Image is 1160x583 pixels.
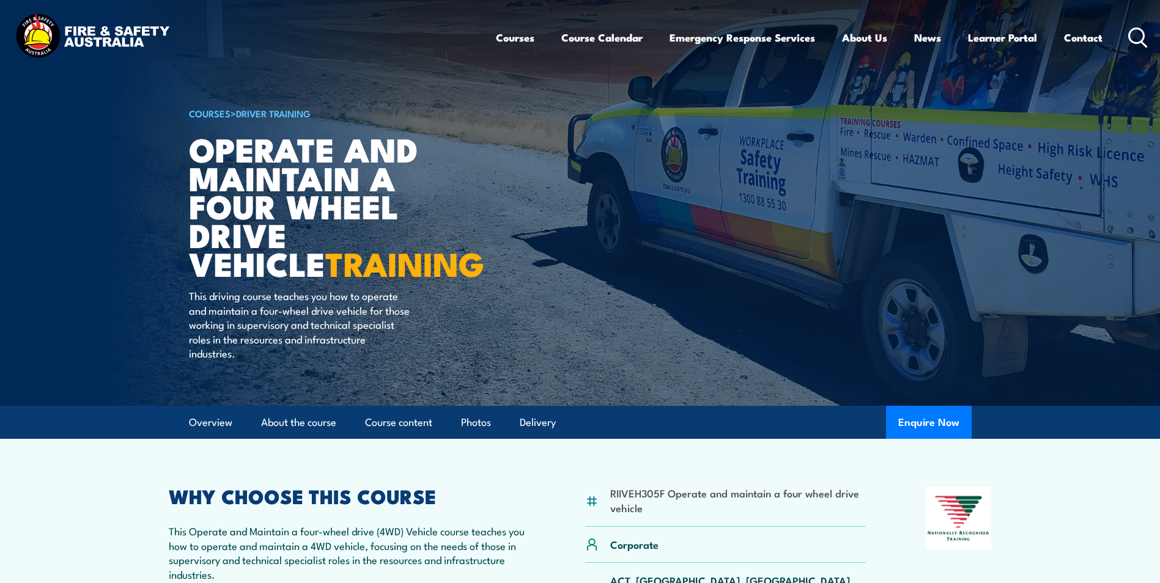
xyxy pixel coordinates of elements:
[189,134,491,277] h1: Operate and Maintain a Four Wheel Drive Vehicle
[461,406,491,439] a: Photos
[670,21,815,54] a: Emergency Response Services
[189,106,491,120] h6: >
[169,524,526,581] p: This Operate and Maintain a four-wheel drive (4WD) Vehicle course teaches you how to operate and ...
[189,106,231,120] a: COURSES
[561,21,643,54] a: Course Calendar
[886,406,972,439] button: Enquire Now
[365,406,432,439] a: Course content
[520,406,556,439] a: Delivery
[261,406,336,439] a: About the course
[169,487,526,504] h2: WHY CHOOSE THIS COURSE
[842,21,887,54] a: About Us
[325,237,484,288] strong: TRAINING
[236,106,311,120] a: Driver Training
[496,21,534,54] a: Courses
[189,288,412,360] p: This driving course teaches you how to operate and maintain a four-wheel drive vehicle for those ...
[1064,21,1103,54] a: Contact
[926,487,992,549] img: Nationally Recognised Training logo.
[189,406,232,439] a: Overview
[610,486,866,515] li: RIIVEH305F Operate and maintain a four wheel drive vehicle
[968,21,1037,54] a: Learner Portal
[914,21,941,54] a: News
[610,537,659,551] p: Corporate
